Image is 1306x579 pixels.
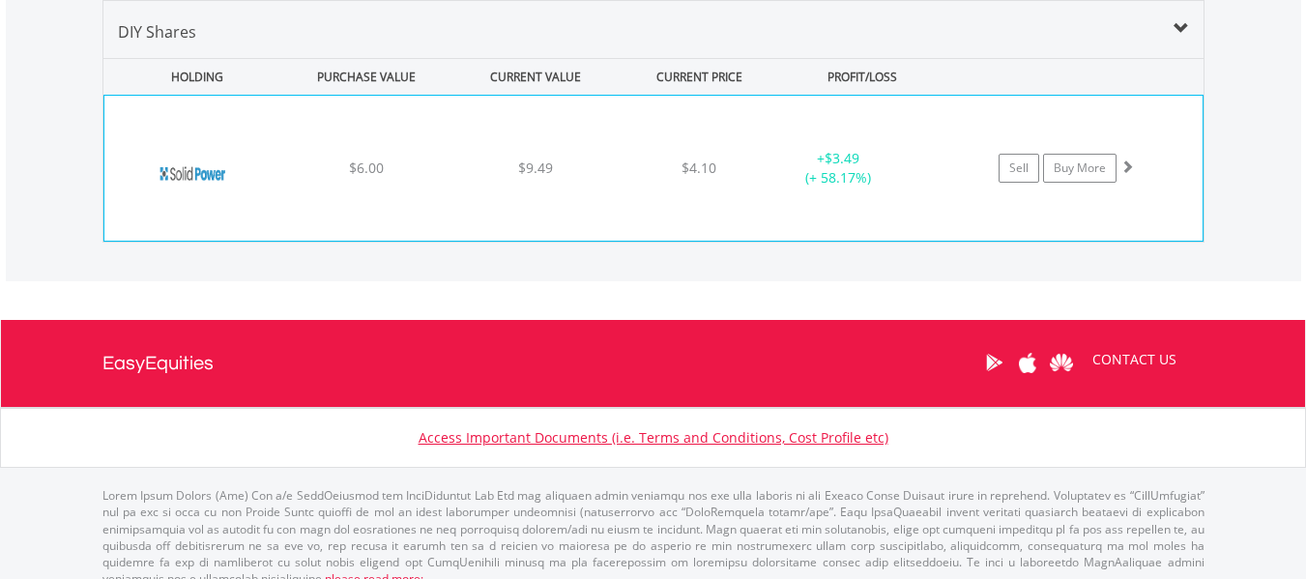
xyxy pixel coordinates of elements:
[453,59,619,95] div: CURRENT VALUE
[780,59,945,95] div: PROFIT/LOSS
[284,59,450,95] div: PURCHASE VALUE
[1011,333,1045,392] a: Apple
[999,154,1039,183] a: Sell
[118,21,196,43] span: DIY Shares
[1043,154,1117,183] a: Buy More
[518,159,553,177] span: $9.49
[1045,333,1079,392] a: Huawei
[977,333,1011,392] a: Google Play
[349,159,384,177] span: $6.00
[104,59,280,95] div: HOLDING
[419,428,888,447] a: Access Important Documents (i.e. Terms and Conditions, Cost Profile etc)
[622,59,775,95] div: CURRENT PRICE
[114,120,280,236] img: EQU.US.SLDP.png
[682,159,716,177] span: $4.10
[766,149,911,188] div: + (+ 58.17%)
[102,320,214,407] a: EasyEquities
[1079,333,1190,387] a: CONTACT US
[825,149,859,167] span: $3.49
